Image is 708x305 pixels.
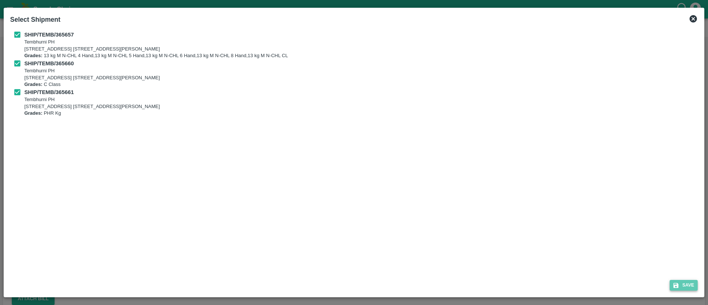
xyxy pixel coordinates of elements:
b: SHIP/TEMB/365657 [24,32,74,38]
p: Tembhurni PH [24,39,288,46]
p: [STREET_ADDRESS] [STREET_ADDRESS][PERSON_NAME] [24,103,160,110]
p: PHR Kg [24,110,160,117]
p: Tembhurni PH [24,96,160,103]
b: SHIP/TEMB/365661 [24,89,74,95]
b: Grades: [24,53,42,58]
b: Select Shipment [10,16,60,23]
button: Save [670,280,698,291]
p: Tembhurni PH [24,67,160,74]
p: 13 kg M N-CHL 4 Hand,13 kg M N-CHL 5 Hand,13 kg M N-CHL 6 Hand,13 kg M N-CHL 8 Hand,13 kg M N-CHL CL [24,52,288,59]
b: Grades: [24,110,42,116]
p: [STREET_ADDRESS] [STREET_ADDRESS][PERSON_NAME] [24,46,288,53]
b: SHIP/TEMB/365660 [24,60,74,66]
p: C Class [24,81,160,88]
p: [STREET_ADDRESS] [STREET_ADDRESS][PERSON_NAME] [24,74,160,82]
b: Grades: [24,82,42,87]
